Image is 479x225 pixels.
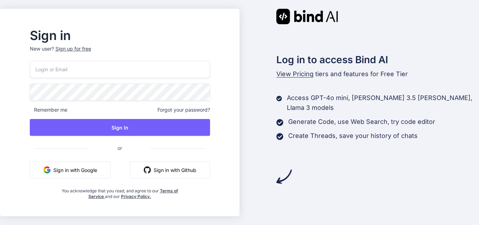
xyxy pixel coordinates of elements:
[276,52,479,67] h2: Log in to access Bind AI
[60,184,180,199] div: You acknowledge that you read, and agree to our and our
[89,139,150,157] span: or
[30,106,67,113] span: Remember me
[288,117,435,127] p: Generate Code, use Web Search, try code editor
[88,188,178,199] a: Terms of Service
[30,45,210,61] p: New user?
[43,166,50,173] img: google
[144,166,151,173] img: github
[30,161,111,178] button: Sign in with Google
[276,70,313,78] span: View Pricing
[30,119,210,136] button: Sign In
[287,93,479,113] p: Access GPT-4o mini, [PERSON_NAME] 3.5 [PERSON_NAME], Llama 3 models
[130,161,210,178] button: Sign in with Github
[30,30,210,41] h2: Sign in
[157,106,210,113] span: Forgot your password?
[276,169,292,184] img: arrow
[276,9,338,24] img: Bind AI logo
[55,45,91,52] div: Sign up for free
[121,194,151,199] a: Privacy Policy.
[276,69,479,79] p: tiers and features for Free Tier
[288,131,418,141] p: Create Threads, save your history of chats
[30,61,210,78] input: Login or Email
